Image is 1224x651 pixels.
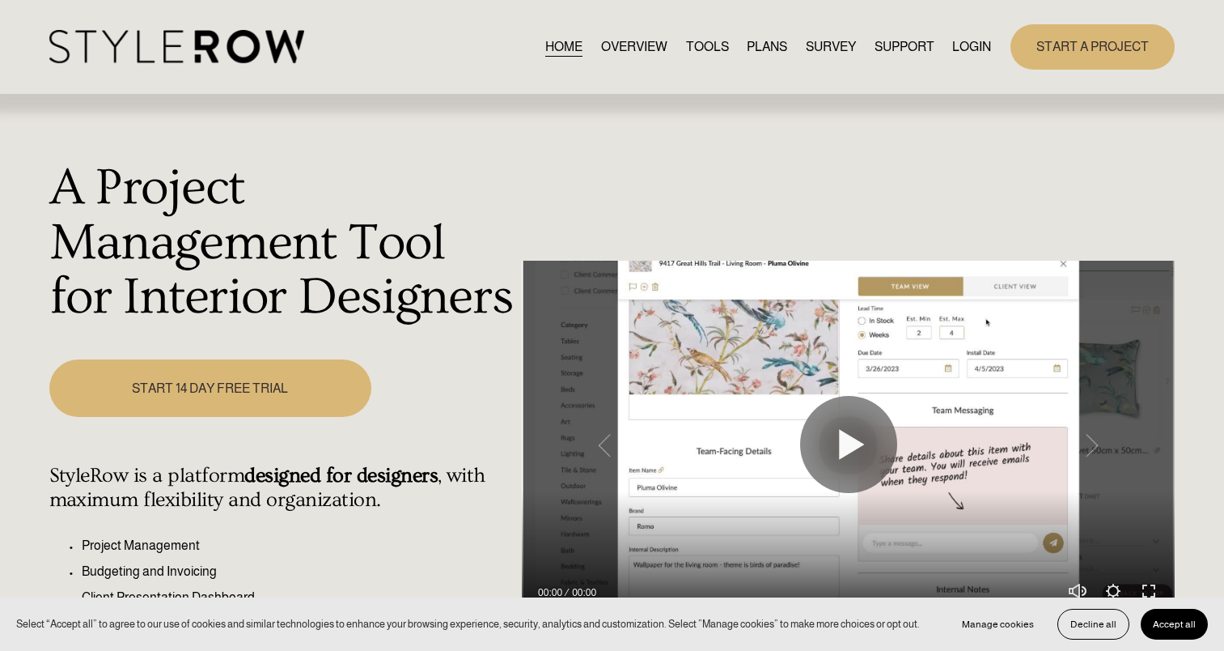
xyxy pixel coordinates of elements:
[16,616,920,632] p: Select “Accept all” to agree to our use of cookies and similar technologies to enhance your brows...
[952,36,991,57] a: LOGIN
[747,36,787,57] a: PLANS
[82,588,514,607] p: Client Presentation Dashboard
[806,36,856,57] a: SURVEY
[1153,619,1196,630] span: Accept all
[962,619,1034,630] span: Manage cookies
[1057,609,1129,640] button: Decline all
[1141,609,1208,640] button: Accept all
[49,360,371,417] a: START 14 DAY FREE TRIAL
[49,464,514,513] h4: StyleRow is a platform , with maximum flexibility and organization.
[875,37,934,57] span: SUPPORT
[566,585,600,601] div: Duration
[82,536,514,555] p: Project Management
[601,36,667,57] a: OVERVIEW
[950,609,1046,640] button: Manage cookies
[875,36,934,57] a: folder dropdown
[538,585,566,601] div: Current time
[49,30,304,63] img: StyleRow
[49,161,514,325] h1: A Project Management Tool for Interior Designers
[1070,619,1116,630] span: Decline all
[82,562,514,581] p: Budgeting and Invoicing
[1010,24,1175,69] a: START A PROJECT
[244,464,438,487] strong: designed for designers
[800,396,897,493] button: Play
[545,36,582,57] a: HOME
[686,36,729,57] a: TOOLS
